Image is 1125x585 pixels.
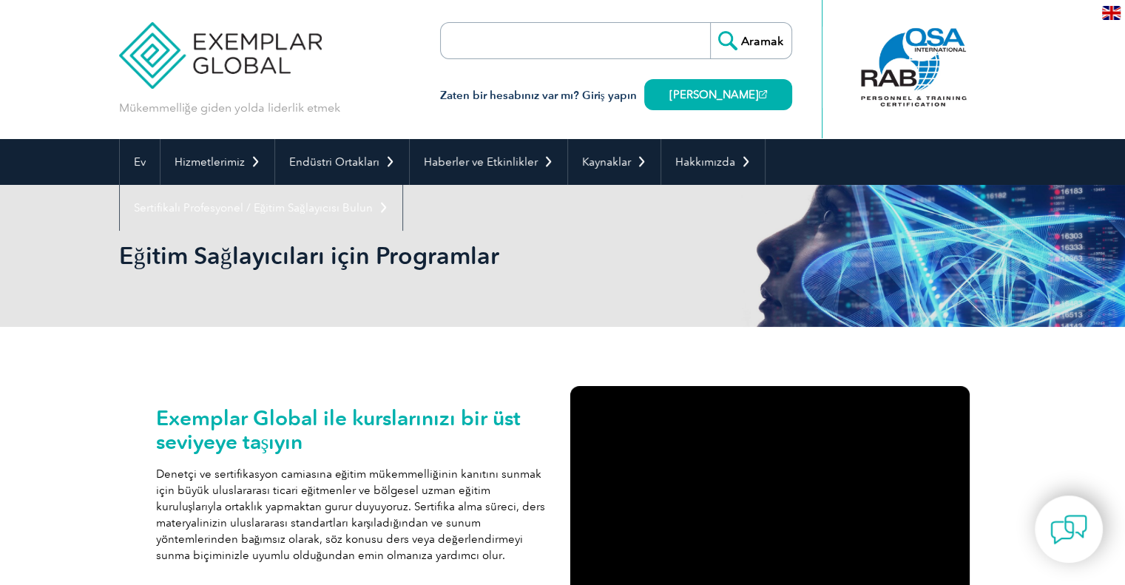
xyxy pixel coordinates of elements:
[759,90,767,98] img: open_square.png
[275,139,409,185] a: Endüstri Ortakları
[289,155,379,169] font: Endüstri Ortakları
[424,155,538,169] font: Haberler ve Etkinlikler
[175,155,245,169] font: Hizmetlerimiz
[644,79,792,110] a: [PERSON_NAME]
[710,23,791,58] input: Aramak
[675,155,735,169] font: Hakkımızda
[410,139,567,185] a: Haberler ve Etkinlikler
[669,88,759,101] font: [PERSON_NAME]
[1102,6,1121,20] img: en
[661,139,765,185] a: Hakkımızda
[568,139,661,185] a: Kaynaklar
[1050,511,1087,548] img: contact-chat.png
[161,139,274,185] a: Hizmetlerimiz
[440,89,637,102] font: Zaten bir hesabınız var mı? Giriş yapın
[120,139,160,185] a: Ev
[120,185,402,231] a: Sertifikalı Profesyonel / Eğitim Sağlayıcısı Bulun
[582,155,631,169] font: Kaynaklar
[156,405,521,454] font: Exemplar Global ile kurslarınızı bir üst seviyeye taşıyın
[119,101,340,115] font: Mükemmelliğe giden yolda liderlik etmek
[119,241,499,270] font: Eğitim Sağlayıcıları için Programlar
[134,201,373,214] font: Sertifikalı Profesyonel / Eğitim Sağlayıcısı Bulun
[134,155,146,169] font: Ev
[156,467,546,562] font: Denetçi ve sertifikasyon camiasına eğitim mükemmelliğinin kanıtını sunmak için büyük uluslararası...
